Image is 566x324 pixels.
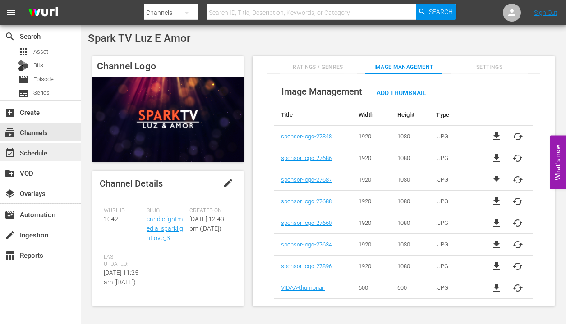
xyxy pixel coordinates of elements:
span: Spark TV Luz E Amor [88,32,190,45]
a: candlelightmedia_sparklightlove_3 [147,215,183,242]
td: 600 [391,277,429,299]
span: Overlays [5,188,15,199]
td: .JPG [429,299,481,320]
span: Create [5,107,15,118]
a: sponsor-logo-27660 [281,219,332,226]
th: Type [429,104,481,126]
img: Spark TV Luz E Amor [92,77,244,161]
td: 1920 [352,169,391,191]
h4: Channel Logo [92,56,244,77]
td: 1080 [391,212,429,234]
div: Bits [18,60,29,71]
span: Reports [5,250,15,261]
span: file_download [491,261,502,272]
button: Open Feedback Widget [550,135,566,189]
td: 1080 [391,147,429,169]
button: cached [512,131,523,142]
span: Ratings / Genres [280,63,357,72]
button: cached [512,239,523,250]
span: Image Management [365,63,442,72]
button: cached [512,174,523,185]
td: 1920 [352,212,391,234]
span: Settings [451,63,528,72]
td: .JPG [429,126,481,147]
span: Series [18,88,29,99]
td: 1920 [352,147,391,169]
td: 1080 [391,169,429,191]
td: 1920 [352,191,391,212]
td: .JPG [429,147,481,169]
span: VOD [5,168,15,179]
span: Asset [33,47,48,56]
span: Bits [33,61,43,70]
button: Add Thumbnail [369,84,433,100]
span: Slug: [147,207,185,214]
th: Height [391,104,429,126]
a: sponsor-logo-27688 [281,198,332,205]
td: 1920 [352,299,391,320]
span: Automation [5,210,15,220]
td: .JPG [429,212,481,234]
a: sponsor-logo-27686 [281,155,332,161]
span: Last Updated: [104,254,142,268]
span: menu [5,7,16,18]
button: cached [512,153,523,164]
span: Series [33,88,50,97]
button: edit [217,172,239,194]
td: 1080 [391,256,429,277]
td: 1080 [391,299,429,320]
span: Episode [33,75,54,84]
button: cached [512,304,523,315]
a: file_download [491,153,502,164]
a: file_download [491,174,502,185]
span: [DATE] 11:25 am ([DATE]) [104,269,138,286]
td: .JPG [429,277,481,299]
span: Created On: [189,207,228,214]
td: 1920 [352,234,391,256]
span: Channel Details [100,178,163,189]
span: cached [512,218,523,228]
td: 1920 [352,126,391,147]
a: Sign Out [534,9,557,16]
a: file_download [491,218,502,228]
span: cached [512,261,523,272]
a: sponsor-logo-27848 [281,133,332,140]
a: file_download [491,283,502,293]
span: Wurl ID: [104,207,142,214]
td: .JPG [429,191,481,212]
span: Schedule [5,148,15,159]
a: file_download [491,304,502,315]
button: cached [512,283,523,293]
td: 1080 [391,234,429,256]
span: Asset [18,46,29,57]
a: sponsor-logo-27883 [281,306,332,313]
a: sponsor-logo-27896 [281,263,332,269]
a: file_download [491,131,502,142]
th: Width [352,104,391,126]
span: Episode [18,74,29,85]
a: sponsor-logo-27634 [281,241,332,248]
span: Image Management [281,86,362,97]
button: cached [512,196,523,207]
span: edit [223,178,234,188]
button: Search [416,4,456,20]
a: file_download [491,196,502,207]
span: Search [5,31,15,42]
a: file_download [491,239,502,250]
td: 1920 [352,256,391,277]
td: .JPG [429,169,481,191]
a: sponsor-logo-27687 [281,176,332,183]
td: .JPG [429,256,481,277]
